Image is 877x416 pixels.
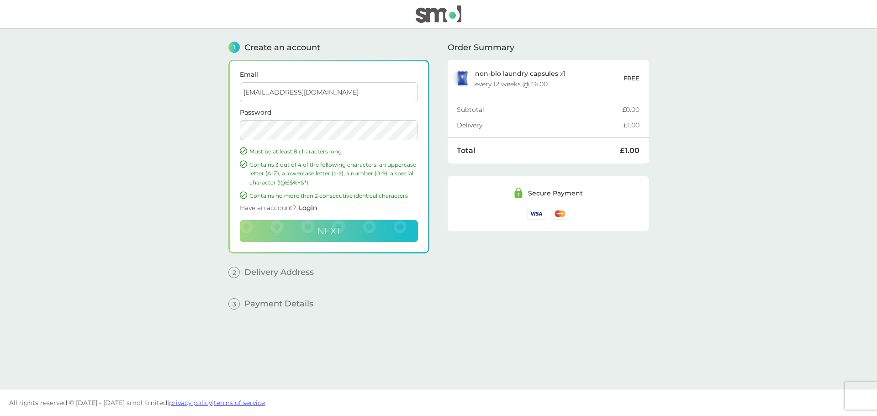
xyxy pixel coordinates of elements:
div: Secure Payment [528,190,583,196]
img: /assets/icons/cards/visa.svg [527,208,545,219]
span: Next [317,226,341,237]
span: Login [299,204,317,212]
div: Subtotal [457,106,622,113]
a: privacy policy [169,399,212,407]
span: Create an account [244,43,320,52]
p: Contains no more than 2 consecutive identical characters [249,191,418,200]
span: 1 [228,42,240,53]
span: non-bio laundry capsules [475,69,558,78]
div: Total [457,147,620,154]
img: smol [416,5,461,23]
div: every 12 weeks @ £6.00 [475,81,548,87]
label: Email [240,71,418,78]
span: 3 [228,298,240,310]
p: FREE [623,74,639,83]
span: Delivery Address [244,268,314,276]
img: /assets/icons/cards/mastercard.svg [551,208,569,219]
a: terms of service [214,399,265,407]
p: x 1 [475,70,565,77]
label: Password [240,109,418,116]
div: Delivery [457,122,623,128]
span: 2 [228,267,240,278]
button: Next [240,220,418,242]
span: Order Summary [448,43,514,52]
div: £1.00 [623,122,639,128]
span: Payment Details [244,300,313,308]
div: Have an account? [240,200,418,220]
p: Must be at least 8 characters long [249,147,418,156]
p: Contains 3 out of 4 of the following characters: an uppercase letter (A-Z), a lowercase letter (a... [249,160,418,187]
div: £0.00 [622,106,639,113]
div: £1.00 [620,147,639,154]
